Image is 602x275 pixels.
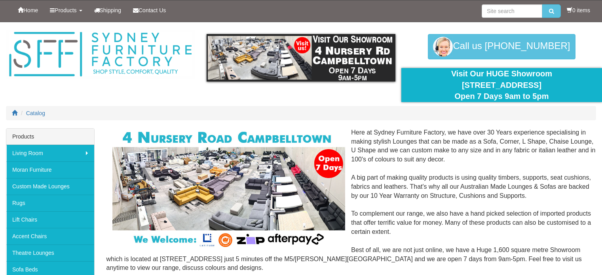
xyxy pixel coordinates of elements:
a: Shipping [88,0,127,20]
span: Contact Us [139,7,166,13]
input: Site search [482,4,542,18]
span: Products [55,7,76,13]
a: Theatre Lounges [6,245,94,261]
li: 0 items [567,6,590,14]
img: Sydney Furniture Factory [6,30,195,79]
a: Contact Us [127,0,172,20]
a: Rugs [6,195,94,211]
span: Shipping [100,7,122,13]
a: Catalog [26,110,45,116]
a: Products [44,0,88,20]
a: Home [12,0,44,20]
div: Visit Our HUGE Showroom [STREET_ADDRESS] Open 7 Days 9am to 5pm [407,68,596,102]
a: Moran Furniture [6,161,94,178]
span: Home [23,7,38,13]
a: Custom Made Lounges [6,178,94,195]
div: Products [6,129,94,145]
img: Corner Modular Lounges [112,128,346,249]
img: showroom.gif [207,34,395,82]
a: Lift Chairs [6,211,94,228]
a: Accent Chairs [6,228,94,245]
a: Living Room [6,145,94,161]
